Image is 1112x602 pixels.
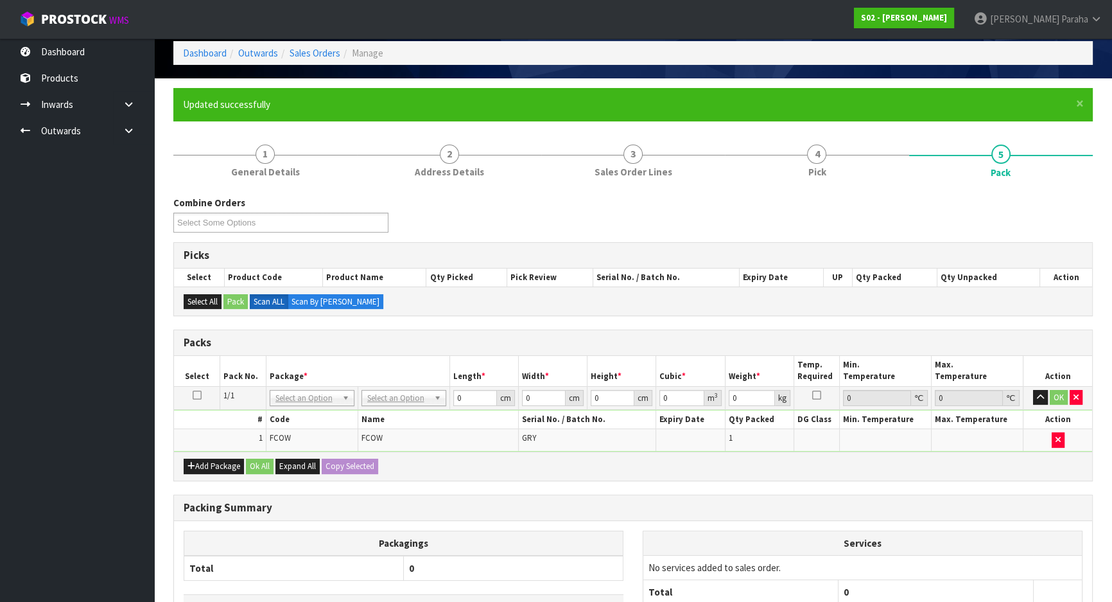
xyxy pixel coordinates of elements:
label: Scan ALL [250,294,288,310]
h3: Packs [184,337,1082,349]
span: Select an Option [275,391,337,406]
h3: Picks [184,249,1082,261]
span: Expand All [279,461,316,472]
span: [PERSON_NAME] [990,13,1059,25]
th: Min. Temperature [840,356,932,386]
th: Max. Temperature [932,356,1023,386]
span: GRY [522,432,536,443]
button: Pack [223,294,248,310]
th: Action [1023,356,1092,386]
th: Qty Picked [426,269,507,287]
span: Address Details [415,165,484,179]
button: Expand All [275,459,320,474]
th: UP [823,269,852,287]
label: Scan By [PERSON_NAME] [288,294,383,310]
th: Cubic [656,356,725,386]
span: ProStock [41,11,107,28]
span: 1 [256,145,275,164]
th: Pick Review [507,269,593,287]
span: FCOW [270,432,291,443]
button: Copy Selected [322,459,378,474]
div: cm [566,390,584,406]
th: Total [184,556,404,581]
small: WMS [109,14,129,26]
span: × [1076,94,1084,112]
th: Name [358,411,518,429]
sup: 3 [715,391,718,400]
th: Qty Packed [725,411,794,429]
th: Pack No. [220,356,266,386]
th: Serial No. / Batch No. [518,411,656,429]
th: Product Name [323,269,426,287]
h3: Packing Summary [184,502,1082,514]
div: cm [497,390,515,406]
th: Select [174,356,220,386]
span: 0 [844,586,849,598]
a: Sales Orders [290,47,340,59]
th: Product Code [224,269,322,287]
div: ℃ [1003,390,1020,406]
span: 1 [259,432,263,443]
span: 2 [440,145,459,164]
div: ℃ [911,390,928,406]
strong: S02 - [PERSON_NAME] [861,12,947,23]
th: Action [1023,411,1092,429]
span: Paraha [1061,13,1088,25]
th: Length [449,356,518,386]
button: Add Package [184,459,244,474]
th: Action [1039,269,1092,287]
span: 1 [729,432,733,443]
span: General Details [231,165,300,179]
span: 5 [991,145,1011,164]
th: Height [587,356,656,386]
span: Sales Order Lines [595,165,672,179]
span: Manage [352,47,383,59]
label: Combine Orders [173,196,245,209]
a: Dashboard [183,47,227,59]
th: Weight [725,356,794,386]
span: Updated successfully [183,98,270,111]
span: FCOW [361,432,383,443]
span: Pick [808,165,826,179]
span: Select an Option [367,391,429,406]
div: kg [775,390,790,406]
th: Max. Temperature [932,411,1023,429]
th: Serial No. / Batch No. [593,269,740,287]
span: 1/1 [223,390,234,401]
span: 3 [623,145,643,164]
button: Ok All [246,459,274,474]
th: Services [643,531,1082,556]
button: OK [1050,390,1068,405]
th: Min. Temperature [840,411,932,429]
th: Select [174,269,224,287]
th: Width [518,356,587,386]
th: Expiry Date [656,411,725,429]
th: Qty Unpacked [937,269,1040,287]
th: Temp. Required [794,356,840,386]
button: Select All [184,294,222,310]
th: Expiry Date [739,269,823,287]
th: Package [266,356,449,386]
th: Code [266,411,358,429]
th: DG Class [794,411,840,429]
a: Outwards [238,47,278,59]
span: 4 [807,145,826,164]
td: No services added to sales order. [643,556,1082,580]
th: # [174,411,266,429]
th: Packagings [184,531,623,556]
div: cm [634,390,652,406]
span: Pack [991,166,1011,179]
div: m [704,390,722,406]
span: 0 [409,562,414,574]
th: Qty Packed [852,269,937,287]
img: cube-alt.png [19,11,35,27]
a: S02 - [PERSON_NAME] [854,8,954,28]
